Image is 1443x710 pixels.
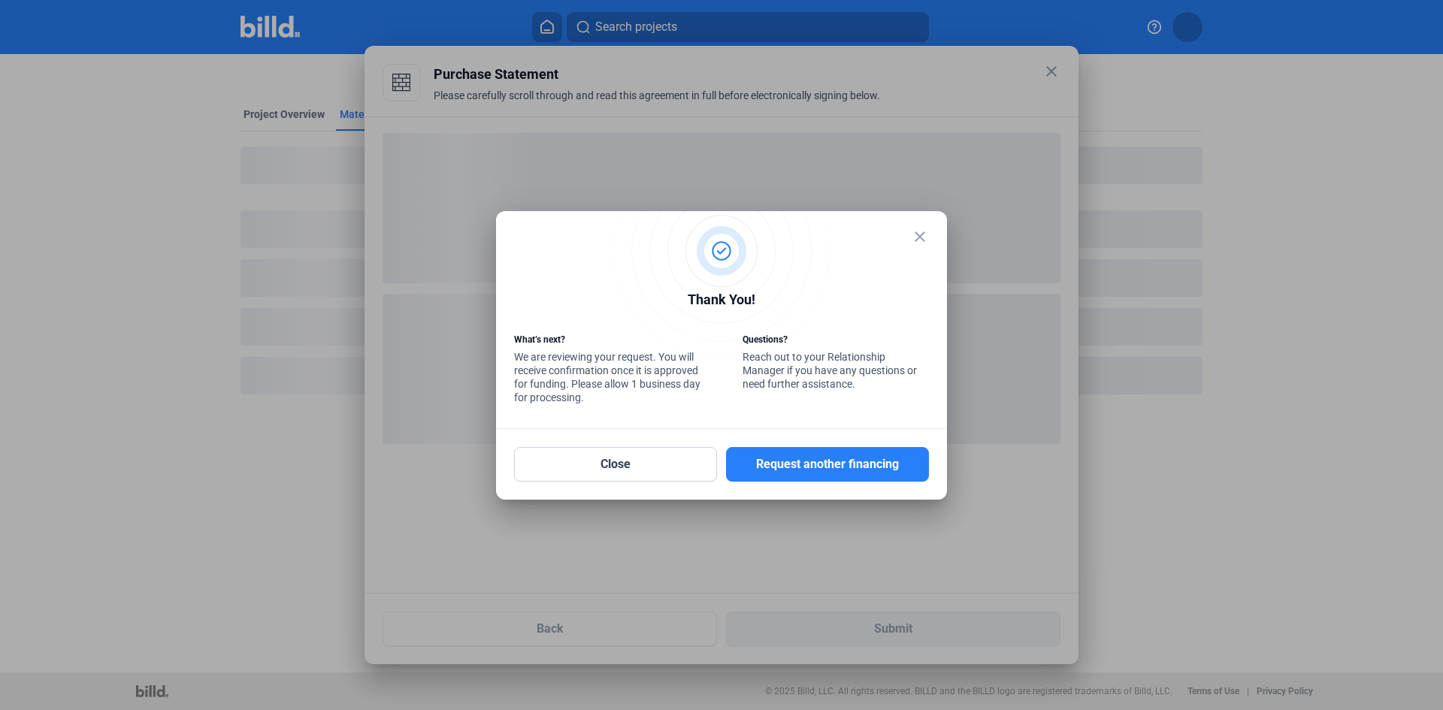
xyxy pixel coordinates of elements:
[514,333,700,408] div: We are reviewing your request. You will receive confirmation once it is approved for funding. Ple...
[514,447,717,482] button: Close
[514,333,700,350] div: What’s next?
[911,228,929,246] mat-icon: close
[726,447,929,482] button: Request another financing
[514,289,929,314] div: Thank You!
[743,333,929,350] div: Questions?
[743,333,929,394] div: Reach out to your Relationship Manager if you have any questions or need further assistance.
